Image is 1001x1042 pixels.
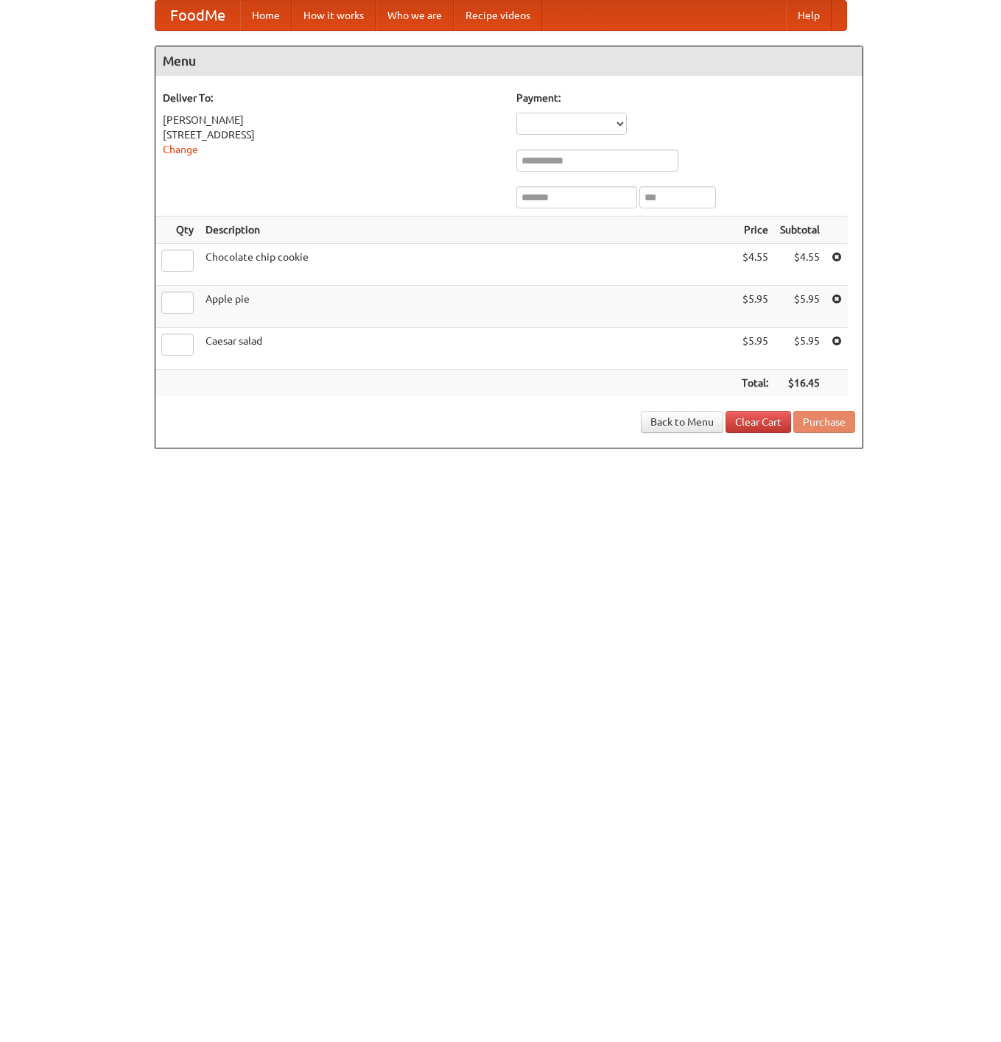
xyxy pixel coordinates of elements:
[774,286,826,328] td: $5.95
[200,328,736,370] td: Caesar salad
[376,1,454,30] a: Who we are
[155,217,200,244] th: Qty
[641,411,723,433] a: Back to Menu
[736,244,774,286] td: $4.55
[200,217,736,244] th: Description
[774,370,826,397] th: $16.45
[736,286,774,328] td: $5.95
[774,217,826,244] th: Subtotal
[726,411,791,433] a: Clear Cart
[736,217,774,244] th: Price
[774,328,826,370] td: $5.95
[240,1,292,30] a: Home
[163,91,502,105] h5: Deliver To:
[736,328,774,370] td: $5.95
[454,1,542,30] a: Recipe videos
[516,91,855,105] h5: Payment:
[736,370,774,397] th: Total:
[292,1,376,30] a: How it works
[163,113,502,127] div: [PERSON_NAME]
[786,1,832,30] a: Help
[163,144,198,155] a: Change
[774,244,826,286] td: $4.55
[200,244,736,286] td: Chocolate chip cookie
[155,46,863,76] h4: Menu
[163,127,502,142] div: [STREET_ADDRESS]
[200,286,736,328] td: Apple pie
[793,411,855,433] button: Purchase
[155,1,240,30] a: FoodMe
